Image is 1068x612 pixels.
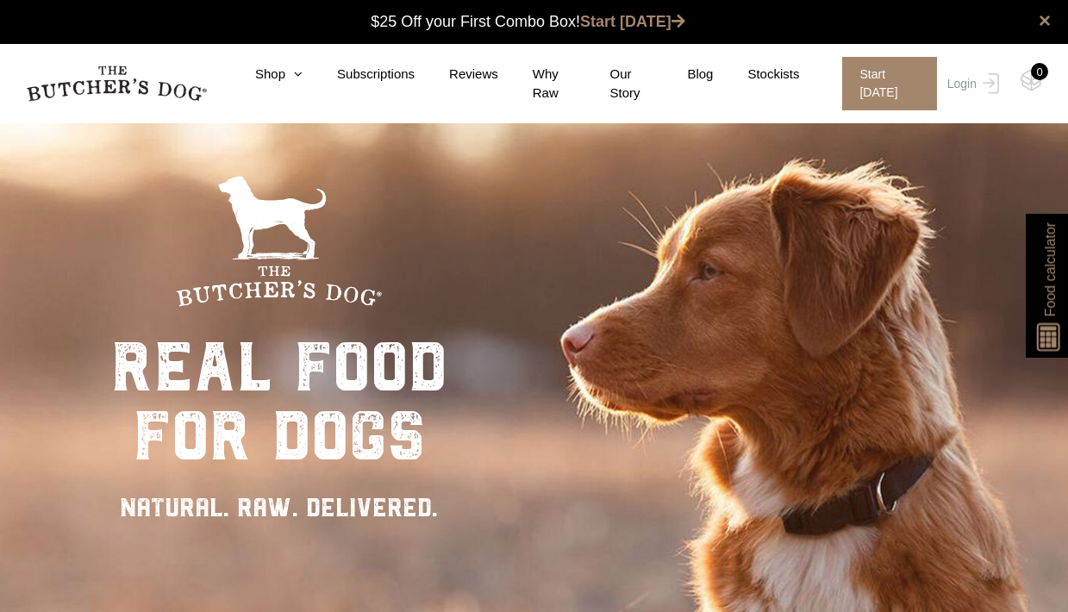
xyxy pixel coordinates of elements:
span: Food calculator [1040,222,1060,316]
a: Start [DATE] [580,13,685,30]
a: Our Story [576,65,653,103]
a: Stockists [713,65,799,84]
a: Shop [221,65,303,84]
div: NATURAL. RAW. DELIVERED. [111,488,447,527]
a: close [1039,10,1051,31]
a: Reviews [415,65,498,84]
img: TBD_Cart-Empty.png [1021,69,1042,91]
a: Login [943,57,999,110]
a: Start [DATE] [825,57,942,110]
div: real food for dogs [111,333,447,471]
span: Start [DATE] [842,57,936,110]
a: Why Raw [498,65,576,103]
a: Subscriptions [303,65,415,84]
div: 0 [1031,63,1048,80]
a: Blog [653,65,713,84]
